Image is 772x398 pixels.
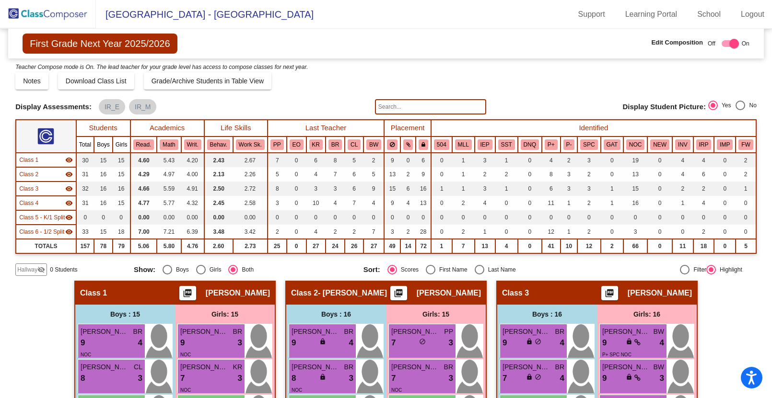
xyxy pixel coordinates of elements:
td: 0 [601,153,623,167]
td: 0 [495,225,518,239]
td: 0 [623,210,647,225]
td: 0 [647,167,672,182]
button: IMP [717,139,733,150]
td: 7.21 [157,225,181,239]
td: 0 [714,196,736,210]
td: 0 [601,210,623,225]
th: Individualized Education Plan [475,136,495,153]
td: 31 [76,196,94,210]
td: 9 [416,167,431,182]
td: 1 [475,225,495,239]
td: 0 [384,210,400,225]
button: IRP [696,139,712,150]
span: Class 5 - K/1 Split [19,213,65,222]
mat-icon: picture_as_pdf [182,288,193,302]
mat-icon: visibility [65,156,73,164]
td: 2.13 [204,167,233,182]
th: NEW May_June [647,136,672,153]
span: First Grade Next Year 2025/2026 [23,34,177,54]
td: 0 [363,210,384,225]
button: Math [160,139,178,150]
td: 13 [623,167,647,182]
td: 2 [452,225,475,239]
button: BR [328,139,342,150]
td: 1 [495,182,518,196]
button: Print Students Details [601,286,618,300]
td: 1 [561,225,578,239]
button: IEP [478,139,492,150]
td: 6 [345,182,363,196]
button: INV [675,139,690,150]
td: 7 [345,196,363,210]
button: Work Sk. [236,139,265,150]
th: Multi Language Learner [452,136,475,153]
th: Claudine Lindenhofen [345,136,363,153]
td: 19 [623,153,647,167]
span: Download Class List [66,77,127,85]
mat-radio-group: Select an option [708,101,757,113]
td: 3 [384,225,400,239]
td: 6.39 [181,225,204,239]
td: 5.77 [157,196,181,210]
td: 0 [714,210,736,225]
th: Fall Watch [736,136,756,153]
td: 0 [518,182,542,196]
td: 11 [542,196,561,210]
td: 0.00 [233,210,268,225]
td: 9 [363,182,384,196]
mat-icon: picture_as_pdf [393,288,404,302]
td: 15 [623,182,647,196]
span: On [742,39,749,48]
td: 5.43 [157,153,181,167]
td: 0 [518,225,542,239]
td: 1 [672,196,693,210]
td: 31 [76,167,94,182]
span: Grade/Archive Students in Table View [152,77,264,85]
th: Student Study Team [495,136,518,153]
td: 0 [647,210,672,225]
td: 0 [518,196,542,210]
td: 4.32 [181,196,204,210]
td: 16 [623,196,647,210]
td: 15 [113,153,130,167]
td: 2 [400,225,416,239]
td: 16 [113,182,130,196]
td: 4.60 [130,153,157,167]
td: 3.42 [233,225,268,239]
td: 4 [326,196,345,210]
td: 1 [452,182,475,196]
td: 0 [94,210,113,225]
td: 0 [400,153,416,167]
button: NEW [650,139,669,150]
td: 6 [542,182,561,196]
td: 2 [693,182,714,196]
td: 3 [623,225,647,239]
td: 13 [416,196,431,210]
td: 0.00 [181,210,204,225]
td: 0 [400,210,416,225]
td: 3 [561,182,578,196]
td: 0 [431,153,452,167]
td: 0 [475,210,495,225]
button: Download Class List [58,72,134,90]
td: 0 [672,210,693,225]
td: 0 [76,210,94,225]
td: 0 [326,210,345,225]
td: 0 [647,182,672,196]
td: 0 [736,196,756,210]
span: Edit Composition [651,38,703,47]
button: Print Students Details [179,286,196,300]
td: 0 [714,182,736,196]
td: 5 [268,167,287,182]
span: Class 4 [19,199,38,207]
td: 3 [268,196,287,210]
td: 16 [416,182,431,196]
td: 0.00 [157,210,181,225]
button: SPC [580,139,597,150]
span: Display Assessments: [15,102,92,111]
td: 2.58 [233,196,268,210]
th: Intervention [672,136,693,153]
td: 0 [287,153,306,167]
td: 4 [400,196,416,210]
div: No [745,101,756,110]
